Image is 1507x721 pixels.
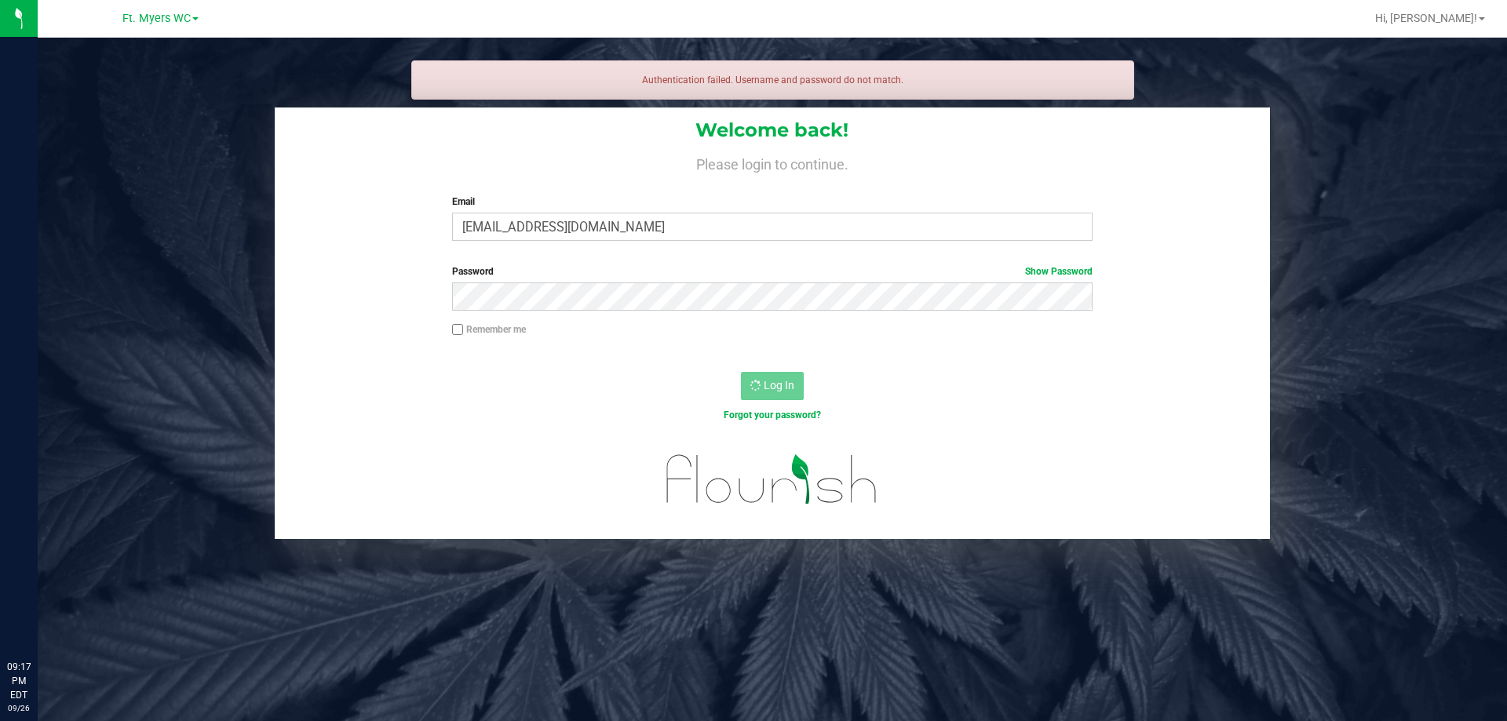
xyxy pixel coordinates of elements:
[452,266,494,277] span: Password
[7,660,31,702] p: 09:17 PM EDT
[648,439,896,519] img: flourish_logo.svg
[1375,12,1477,24] span: Hi, [PERSON_NAME]!
[741,372,804,400] button: Log In
[1025,266,1093,277] a: Show Password
[7,702,31,714] p: 09/26
[275,154,1270,173] h4: Please login to continue.
[122,12,191,25] span: Ft. Myers WC
[452,195,1092,209] label: Email
[764,379,794,391] span: Log In
[452,324,463,335] input: Remember me
[452,322,526,337] label: Remember me
[275,120,1270,140] h1: Welcome back!
[411,60,1134,100] div: Authentication failed. Username and password do not match.
[724,410,821,421] a: Forgot your password?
